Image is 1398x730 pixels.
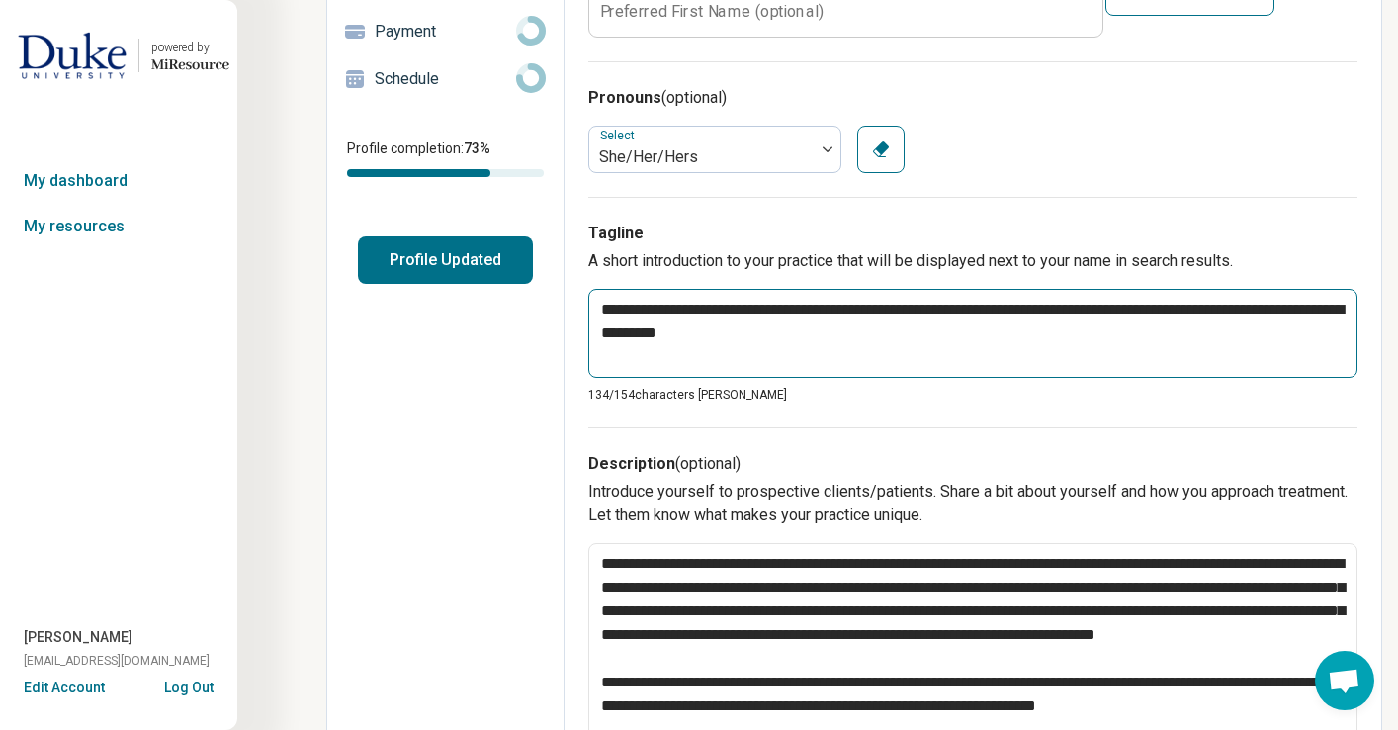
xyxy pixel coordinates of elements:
[600,4,824,20] label: Preferred First Name (optional)
[599,145,805,169] div: She/Her/Hers
[24,627,132,648] span: [PERSON_NAME]
[358,236,533,284] button: Profile Updated
[375,20,516,44] p: Payment
[588,86,1357,110] h3: Pronouns
[1315,651,1374,710] div: Open chat
[464,140,490,156] span: 73 %
[327,55,564,103] a: Schedule
[588,452,1357,476] h3: Description
[164,678,214,693] button: Log Out
[661,88,727,107] span: (optional)
[588,249,1357,273] p: A short introduction to your practice that will be displayed next to your name in search results.
[24,652,210,670] span: [EMAIL_ADDRESS][DOMAIN_NAME]
[588,386,1357,404] p: 134/ 154 characters [PERSON_NAME]
[588,222,1357,245] h3: Tagline
[18,32,127,79] img: Duke University
[327,127,564,189] div: Profile completion:
[675,454,741,473] span: (optional)
[600,129,639,142] label: Select
[375,67,516,91] p: Schedule
[588,480,1357,527] p: Introduce yourself to prospective clients/patients. Share a bit about yourself and how you approa...
[151,39,229,56] div: powered by
[8,32,229,79] a: Duke Universitypowered by
[347,169,544,177] div: Profile completion
[327,8,564,55] a: Payment
[24,678,105,698] button: Edit Account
